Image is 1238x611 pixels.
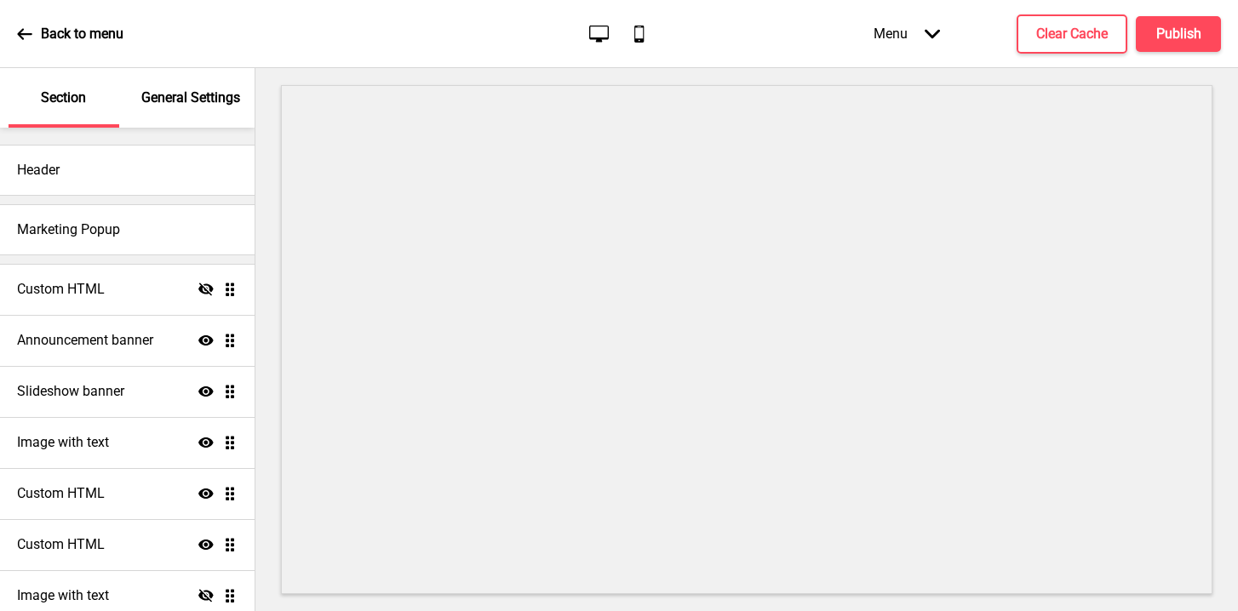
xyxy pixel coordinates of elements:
[1156,25,1201,43] h4: Publish
[41,25,123,43] p: Back to menu
[17,11,123,57] a: Back to menu
[17,382,124,401] h4: Slideshow banner
[17,586,109,605] h4: Image with text
[857,9,957,59] div: Menu
[1036,25,1108,43] h4: Clear Cache
[17,161,60,180] h4: Header
[17,280,105,299] h4: Custom HTML
[17,331,153,350] h4: Announcement banner
[1136,16,1221,52] button: Publish
[17,433,109,452] h4: Image with text
[17,535,105,554] h4: Custom HTML
[141,89,240,107] p: General Settings
[17,484,105,503] h4: Custom HTML
[17,220,120,239] h4: Marketing Popup
[1017,14,1127,54] button: Clear Cache
[41,89,86,107] p: Section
